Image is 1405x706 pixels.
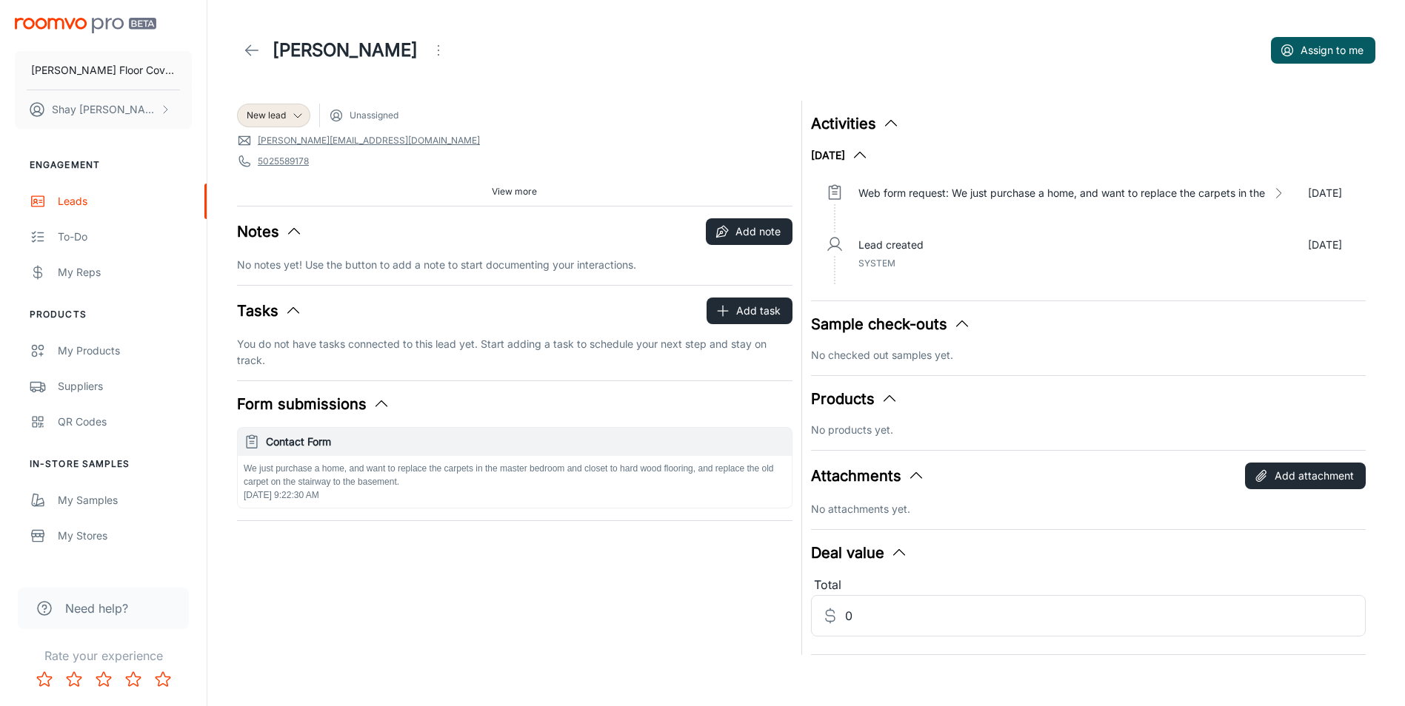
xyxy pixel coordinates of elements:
div: To-do [58,229,192,245]
p: [PERSON_NAME] Floor Covering [31,62,176,78]
button: Rate 5 star [148,665,178,694]
button: Notes [237,221,303,243]
span: Unassigned [350,109,398,122]
p: No attachments yet. [811,501,1366,517]
button: [PERSON_NAME] Floor Covering [15,51,192,90]
button: Assign to me [1271,37,1375,64]
span: [DATE] 9:22:30 AM [244,490,319,500]
p: [DATE] [1308,185,1342,201]
button: Deal value [811,542,908,564]
button: Add task [707,297,792,324]
a: [PERSON_NAME][EMAIL_ADDRESS][DOMAIN_NAME] [258,134,480,147]
span: New lead [247,109,286,122]
span: View more [492,185,537,198]
div: New lead [237,104,310,127]
p: [DATE] [1308,237,1342,253]
div: My Stores [58,528,192,544]
button: Contact FormWe just purchase a home, and want to replace the carpets in the master bedroom and cl... [238,428,792,508]
p: You do not have tasks connected to this lead yet. Start adding a task to schedule your next step ... [237,336,792,369]
div: My Samples [58,492,192,508]
p: Rate your experience [12,647,195,665]
button: Open menu [424,36,453,65]
h1: [PERSON_NAME] [273,37,418,64]
span: System [858,258,895,269]
button: Rate 4 star [119,665,148,694]
p: Lead created [858,237,924,253]
button: Add note [706,218,792,245]
p: Web form request: We just purchase a home, and want to replace the carpets in the [858,185,1265,201]
div: Leads [58,193,192,209]
p: No notes yet! Use the button to add a note to start documenting your interactions. [237,257,792,273]
button: Rate 3 star [89,665,119,694]
div: Total [811,576,1366,595]
button: Shay [PERSON_NAME] [15,90,192,129]
button: Products [811,388,898,410]
button: Add attachment [1245,463,1366,489]
button: Activities [811,112,900,135]
button: Form submissions [237,393,390,415]
p: We just purchase a home, and want to replace the carpets in the master bedroom and closet to hard... [244,462,786,488]
button: [DATE] [811,147,869,164]
input: Estimated deal value [845,595,1366,636]
p: No products yet. [811,422,1366,438]
button: Rate 1 star [30,665,59,694]
div: My Reps [58,264,192,280]
div: My Products [58,343,192,359]
h6: Contact Form [266,434,786,450]
div: Suppliers [58,378,192,394]
a: 5025589178 [258,155,309,168]
img: Roomvo PRO Beta [15,18,156,33]
p: Shay [PERSON_NAME] [52,101,156,118]
span: Need help? [65,599,128,617]
button: Attachments [811,465,925,487]
button: Sample check-outs [811,313,971,335]
button: View more [486,181,543,203]
p: No checked out samples yet. [811,347,1366,363]
button: Tasks [237,300,302,322]
button: Rate 2 star [59,665,89,694]
div: QR Codes [58,414,192,430]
